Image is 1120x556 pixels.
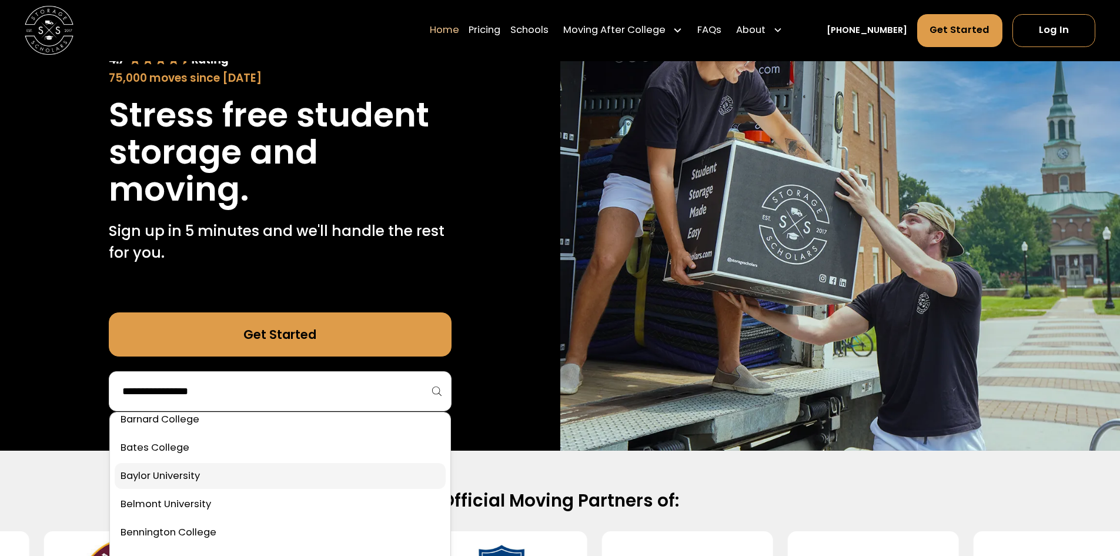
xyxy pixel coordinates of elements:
a: Pricing [469,14,500,48]
div: About [736,24,765,38]
a: Get Started [109,312,452,357]
a: [PHONE_NUMBER] [827,24,907,37]
div: 75,000 moves since [DATE] [109,70,452,86]
a: FAQs [697,14,721,48]
div: About [731,14,788,48]
h2: Official Moving Partners of: [169,490,952,512]
h1: Stress free student storage and moving. [109,96,452,208]
div: Moving After College [559,14,688,48]
a: Log In [1012,14,1095,47]
p: Sign up in 5 minutes and we'll handle the rest for you. [109,220,452,264]
img: Storage Scholars main logo [25,6,73,55]
a: Schools [510,14,549,48]
a: Get Started [917,14,1003,47]
div: Moving After College [563,24,666,38]
a: Home [430,14,459,48]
